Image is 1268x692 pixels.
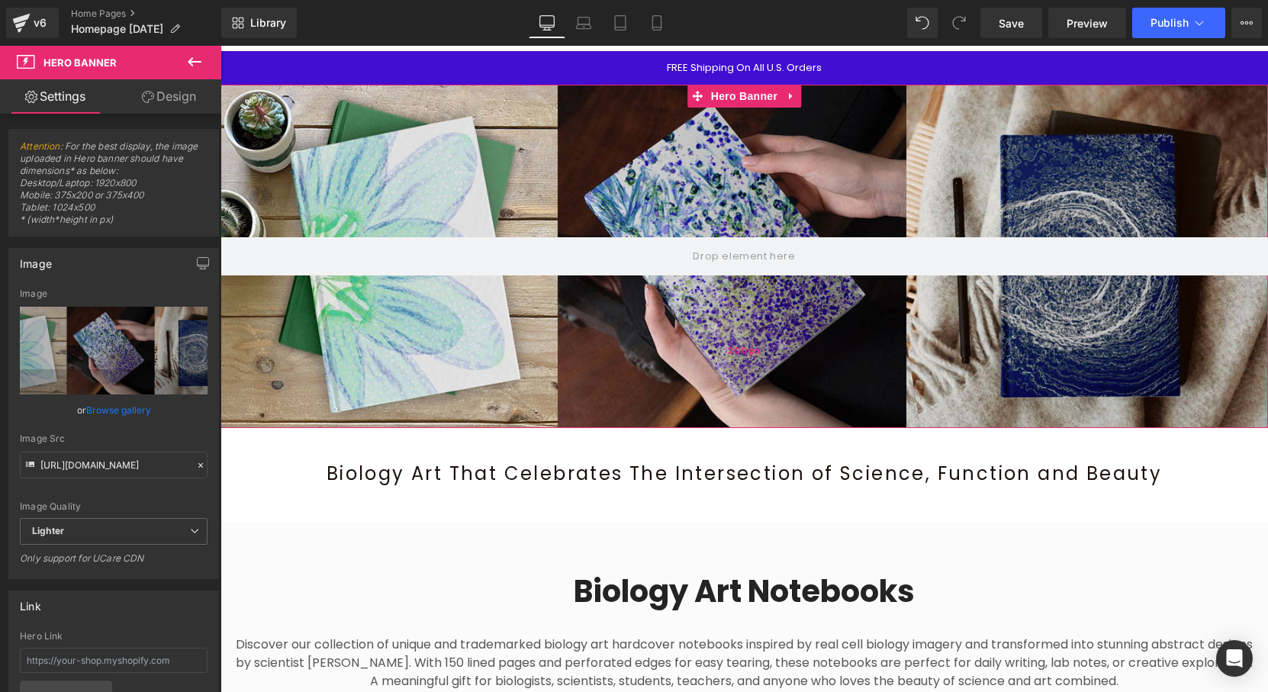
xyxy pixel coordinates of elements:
a: Browse gallery [86,397,151,423]
div: Image Quality [20,501,208,512]
a: Expand / Collapse [561,39,581,62]
div: or [20,402,208,418]
span: : For the best display, the image uploaded in Hero banner should have dimensions* as below: Deskt... [20,140,208,236]
a: Preview [1048,8,1126,38]
div: Only support for UCare CDN [20,552,208,575]
a: Design [114,79,224,114]
span: Hero Banner [487,39,561,62]
span: 200px [507,297,541,314]
h1: Biology Art That Celebrates The Intersection of Science, Function and Beauty [78,415,970,441]
a: v6 [6,8,59,38]
button: Publish [1132,8,1225,38]
div: Image [20,288,208,299]
span: Publish [1151,17,1189,29]
a: Attention [20,140,60,152]
input: https://your-shop.myshopify.com [20,648,208,673]
button: Undo [907,8,938,38]
span: Library [250,16,286,30]
a: Laptop [565,8,602,38]
span: Homepage [DATE] [71,23,163,35]
div: Open Intercom Messenger [1216,640,1253,677]
span: Hero Banner [43,56,117,69]
div: v6 [31,13,50,33]
div: Image Src [20,433,208,444]
a: Desktop [529,8,565,38]
a: New Library [221,8,297,38]
p: FREE Shipping On All U.S. Orders [372,14,677,30]
button: More [1231,8,1262,38]
b: Lighter [32,525,64,536]
div: Hero Link [20,631,208,642]
button: Redo [944,8,974,38]
a: Mobile [639,8,675,38]
h1: Biology Art Notebooks [11,526,1036,565]
a: Tablet [602,8,639,38]
input: Link [20,452,208,478]
div: Link [20,591,41,613]
p: Discover our collection of unique and trademarked biology art hardcover notebooks inspired by rea... [11,590,1036,645]
span: Preview [1067,15,1108,31]
a: Home Pages [71,8,221,20]
span: Save [999,15,1024,31]
div: Image [20,249,52,270]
